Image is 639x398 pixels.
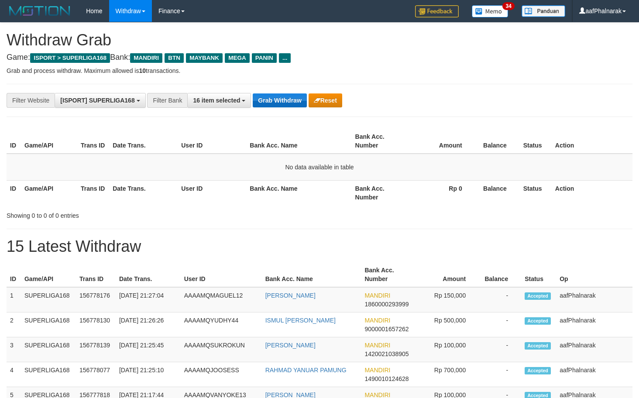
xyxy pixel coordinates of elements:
span: MANDIRI [364,367,390,374]
span: PANIN [252,53,277,63]
td: - [479,337,521,362]
p: Grab and process withdraw. Maximum allowed is transactions. [7,66,632,75]
td: SUPERLIGA168 [21,362,76,387]
strong: 10 [139,67,146,74]
a: [PERSON_NAME] [265,292,316,299]
td: AAAAMQJOOSESS [181,362,262,387]
th: Balance [479,262,521,287]
td: No data available in table [7,154,632,181]
td: 156778176 [76,287,116,312]
td: AAAAMQSUKROKUN [181,337,262,362]
th: Game/API [21,262,76,287]
button: 16 item selected [187,93,251,108]
td: [DATE] 21:27:04 [116,287,181,312]
button: [ISPORT] SUPERLIGA168 [55,93,145,108]
td: aafPhalnarak [556,287,632,312]
span: Accepted [525,367,551,374]
button: Reset [309,93,342,107]
th: Balance [475,129,520,154]
td: 156778130 [76,312,116,337]
span: BTN [165,53,184,63]
img: Feedback.jpg [415,5,459,17]
td: Rp 150,000 [415,287,479,312]
th: User ID [181,262,262,287]
th: Bank Acc. Number [352,180,408,205]
td: - [479,312,521,337]
span: MANDIRI [364,292,390,299]
h4: Game: Bank: [7,53,632,62]
th: Balance [475,180,520,205]
span: 34 [502,2,514,10]
span: [ISPORT] SUPERLIGA168 [60,97,134,104]
span: MANDIRI [364,317,390,324]
td: SUPERLIGA168 [21,287,76,312]
span: MANDIRI [130,53,162,63]
img: MOTION_logo.png [7,4,73,17]
th: Trans ID [76,262,116,287]
td: - [479,362,521,387]
td: aafPhalnarak [556,362,632,387]
span: MANDIRI [364,342,390,349]
span: MEGA [225,53,250,63]
th: Trans ID [77,180,109,205]
button: Grab Withdraw [253,93,306,107]
span: Copy 1860000293999 to clipboard [364,301,409,308]
th: Game/API [21,129,77,154]
img: Button%20Memo.svg [472,5,508,17]
th: Rp 0 [408,180,475,205]
h1: Withdraw Grab [7,31,632,49]
th: Date Trans. [116,262,181,287]
th: Op [556,262,632,287]
td: [DATE] 21:25:45 [116,337,181,362]
span: Accepted [525,292,551,300]
span: Copy 1420021038905 to clipboard [364,350,409,357]
span: ... [279,53,291,63]
td: Rp 500,000 [415,312,479,337]
th: Amount [415,262,479,287]
td: SUPERLIGA168 [21,337,76,362]
div: Filter Bank [147,93,187,108]
a: ISMUL [PERSON_NAME] [265,317,336,324]
th: Bank Acc. Number [352,129,408,154]
span: Accepted [525,317,551,325]
td: 2 [7,312,21,337]
span: MAYBANK [186,53,223,63]
th: ID [7,129,21,154]
span: Copy 9000001657262 to clipboard [364,326,409,333]
td: AAAAMQYUDHY44 [181,312,262,337]
td: SUPERLIGA168 [21,312,76,337]
td: 1 [7,287,21,312]
th: Bank Acc. Name [246,180,351,205]
th: User ID [178,180,246,205]
span: 16 item selected [193,97,240,104]
td: aafPhalnarak [556,337,632,362]
td: Rp 700,000 [415,362,479,387]
th: Bank Acc. Name [246,129,351,154]
a: RAHMAD YANUAR PAMUNG [265,367,347,374]
th: Date Trans. [109,129,178,154]
th: Status [520,129,552,154]
span: ISPORT > SUPERLIGA168 [30,53,110,63]
td: 156778139 [76,337,116,362]
th: Action [552,129,632,154]
span: Accepted [525,342,551,350]
td: Rp 100,000 [415,337,479,362]
th: Action [552,180,632,205]
th: ID [7,262,21,287]
th: Status [520,180,552,205]
th: Amount [408,129,475,154]
h1: 15 Latest Withdraw [7,238,632,255]
td: AAAAMQMAGUEL12 [181,287,262,312]
td: - [479,287,521,312]
th: ID [7,180,21,205]
td: 4 [7,362,21,387]
th: Trans ID [77,129,109,154]
th: Bank Acc. Name [262,262,361,287]
td: [DATE] 21:26:26 [116,312,181,337]
th: Date Trans. [109,180,178,205]
div: Showing 0 to 0 of 0 entries [7,208,260,220]
a: [PERSON_NAME] [265,342,316,349]
span: Copy 1490010124628 to clipboard [364,375,409,382]
img: panduan.png [522,5,565,17]
th: Game/API [21,180,77,205]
